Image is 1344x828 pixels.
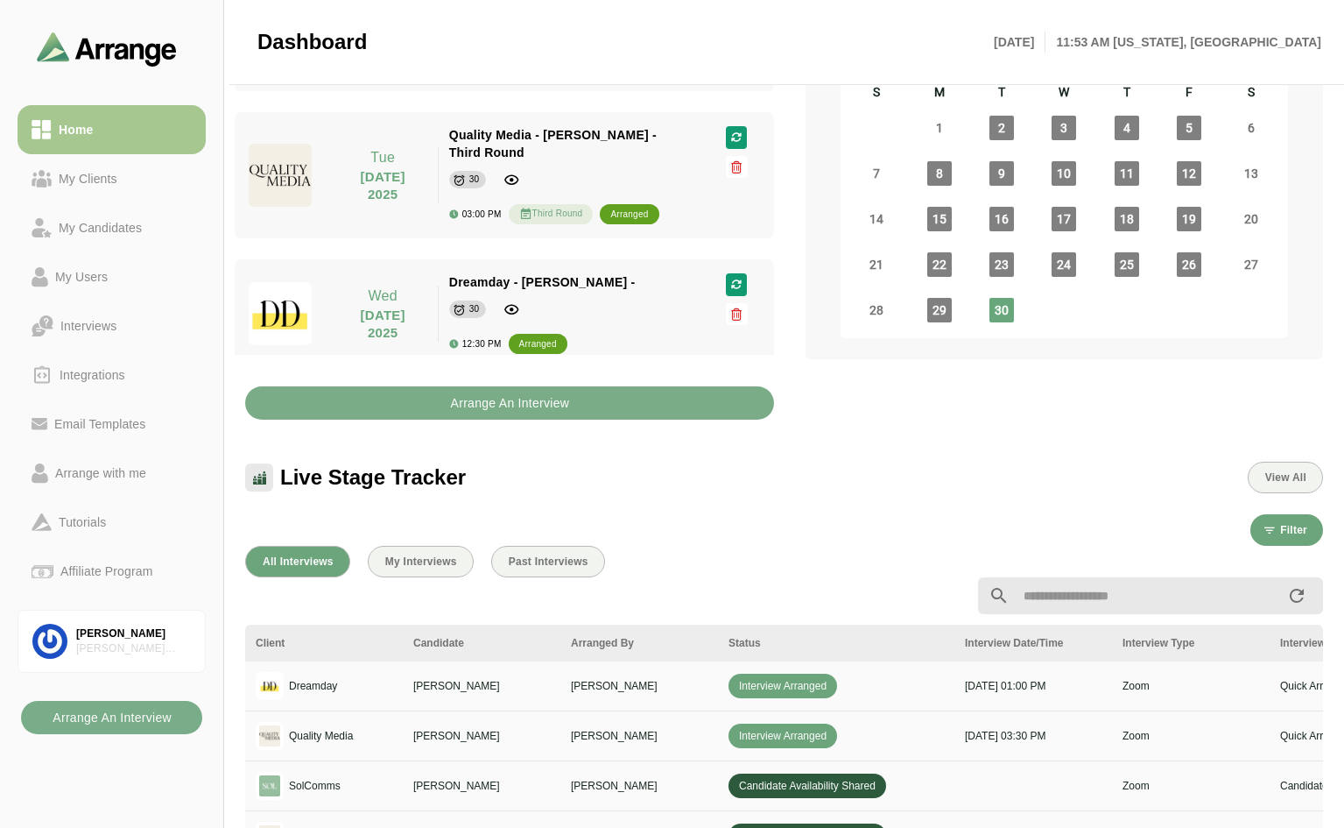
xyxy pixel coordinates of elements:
[52,512,113,533] div: Tutorials
[571,678,707,694] p: [PERSON_NAME]
[256,635,392,651] div: Client
[1177,116,1201,140] span: Friday, September 5, 2025
[846,82,908,105] div: S
[449,339,502,349] div: 12:30 PM
[1286,585,1307,606] i: appended action
[53,315,123,336] div: Interviews
[1279,524,1307,536] span: Filter
[52,119,100,140] div: Home
[989,161,1014,186] span: Tuesday, September 9, 2025
[48,266,115,287] div: My Users
[1177,161,1201,186] span: Friday, September 12, 2025
[256,722,284,750] img: logo
[52,168,124,189] div: My Clients
[994,32,1045,53] p: [DATE]
[413,678,550,694] p: [PERSON_NAME]
[1248,462,1323,493] button: View All
[18,203,206,252] a: My Candidates
[989,298,1014,322] span: Tuesday, September 30, 2025
[18,252,206,301] a: My Users
[469,171,480,188] div: 30
[1250,514,1323,546] button: Filter
[1177,252,1201,277] span: Friday, September 26, 2025
[989,252,1014,277] span: Tuesday, September 23, 2025
[509,204,594,224] div: Third Round
[18,400,206,449] a: Email Templates
[1115,116,1139,140] span: Thursday, September 4, 2025
[413,778,550,794] p: [PERSON_NAME]
[53,364,132,386] div: Integrations
[508,556,588,568] span: Past Interviews
[413,728,550,744] p: [PERSON_NAME]
[53,561,159,582] div: Affiliate Program
[469,301,480,318] div: 30
[970,82,1032,105] div: T
[965,678,1101,694] p: [DATE] 01:00 PM
[1052,252,1076,277] span: Wednesday, September 24, 2025
[52,701,172,734] b: Arrange An Interview
[1122,678,1259,694] p: Zoom
[339,147,427,168] p: Tue
[1158,82,1220,105] div: F
[1221,82,1283,105] div: S
[245,386,774,420] button: Arrange An Interview
[1045,32,1321,53] p: 11:53 AM [US_STATE], [GEOGRAPHIC_DATA]
[18,547,206,596] a: Affiliate Program
[76,641,191,656] div: [PERSON_NAME] Associates
[1095,82,1158,105] div: T
[368,546,474,577] button: My Interviews
[519,336,557,353] div: arranged
[571,728,707,744] p: [PERSON_NAME]
[1122,778,1259,794] p: Zoom
[449,386,569,420] b: Arrange An Interview
[413,635,550,651] div: Candidate
[48,463,153,484] div: Arrange with me
[18,301,206,350] a: Interviews
[571,635,707,651] div: Arranged By
[965,635,1101,651] div: Interview Date/Time
[245,546,350,577] button: All Interviews
[289,728,353,744] p: Quality Media
[864,161,889,186] span: Sunday, September 7, 2025
[491,546,605,577] button: Past Interviews
[339,168,427,203] p: [DATE] 2025
[449,209,502,219] div: 03:00 PM
[1239,116,1263,140] span: Saturday, September 6, 2025
[927,116,952,140] span: Monday, September 1, 2025
[1264,471,1306,484] span: View All
[339,307,427,342] p: [DATE] 2025
[18,350,206,400] a: Integrations
[1052,116,1076,140] span: Wednesday, September 3, 2025
[927,207,952,231] span: Monday, September 15, 2025
[256,772,284,800] img: logo
[965,728,1101,744] p: [DATE] 03:30 PM
[384,556,457,568] span: My Interviews
[449,275,636,289] span: Dreamday - [PERSON_NAME] -
[47,414,152,435] div: Email Templates
[449,128,657,159] span: Quality Media - [PERSON_NAME] - Third Round
[18,449,206,498] a: Arrange with me
[289,778,341,794] p: SolComms
[18,154,206,203] a: My Clients
[989,116,1014,140] span: Tuesday, September 2, 2025
[864,252,889,277] span: Sunday, September 21, 2025
[927,298,952,322] span: Monday, September 29, 2025
[249,282,312,345] img: dreamdayla_logo.jpg
[18,105,206,154] a: Home
[1033,82,1095,105] div: W
[37,32,177,66] img: arrangeai-name-small-logo.4d2b8aee.svg
[610,206,648,223] div: arranged
[249,144,312,207] img: quality_media_logo.jpg
[1239,161,1263,186] span: Saturday, September 13, 2025
[728,674,837,698] span: Interview Arranged
[1122,635,1259,651] div: Interview Type
[280,464,466,491] span: Live Stage Tracker
[1052,161,1076,186] span: Wednesday, September 10, 2025
[257,29,367,55] span: Dashboard
[927,161,952,186] span: Monday, September 8, 2025
[18,610,206,673] a: [PERSON_NAME][PERSON_NAME] Associates
[1122,728,1259,744] p: Zoom
[989,207,1014,231] span: Tuesday, September 16, 2025
[864,298,889,322] span: Sunday, September 28, 2025
[262,556,334,568] span: All Interviews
